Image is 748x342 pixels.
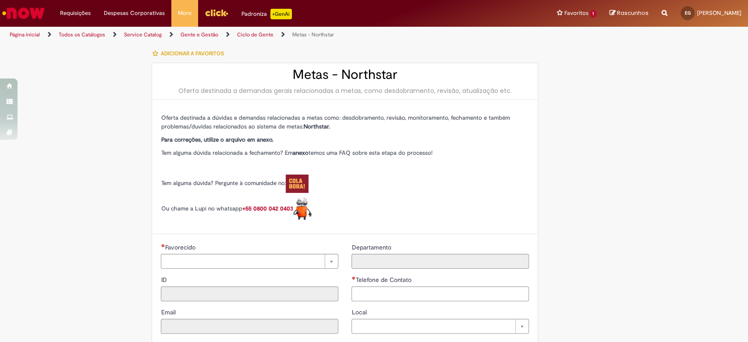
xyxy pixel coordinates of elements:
label: Somente leitura - ID [161,275,168,284]
span: Necessários [161,244,165,247]
a: Rascunhos [610,9,649,18]
span: Necessários - Favorecido [165,243,197,251]
strong: Northstar. [303,123,330,130]
a: Colabora [286,179,308,187]
input: ID [161,286,338,301]
strong: Para correções, utilize o arquivo em anexo. [161,136,273,143]
span: Somente leitura - ID [161,276,168,284]
img: ServiceNow [1,4,46,22]
a: Gente e Gestão [181,31,218,38]
strong: anexo [292,149,308,157]
span: Somente leitura - Email [161,308,177,316]
div: Oferta destinada a demandas gerais relacionadas a metas, como desdobramento, revisão, atualização... [161,86,529,95]
img: click_logo_yellow_360x200.png [205,6,228,19]
span: Despesas Corporativas [104,9,165,18]
label: Somente leitura - Email [161,308,177,317]
p: +GenAi [270,9,292,19]
input: Email [161,319,338,334]
input: Departamento [351,254,529,269]
img: Lupi%20logo.pngx [293,197,312,221]
span: Favoritos [564,9,588,18]
input: Telefone de Contato [351,286,529,301]
span: Ou chame a Lupi no whatsapp [161,205,312,212]
span: [PERSON_NAME] [697,9,741,17]
span: Requisições [60,9,91,18]
span: Tem alguma dúvida relacionada a fechamento? Em temos uma FAQ sobre esta etapa do processo! [161,149,432,157]
a: Metas - Northstar [292,31,334,38]
span: 1 [590,10,596,18]
span: Adicionar a Favoritos [160,50,223,57]
button: Adicionar a Favoritos [152,44,228,63]
a: Service Catalog [124,31,162,38]
span: Oferta destinada a dúvidas e demandas relacionadas a metas como: desdobramento, revisão, monitora... [161,114,510,130]
span: Tem alguma dúvida? Pergunte à comunidade no: [161,179,308,187]
div: Padroniza [241,9,292,19]
span: Local [351,308,368,316]
span: Obrigatório Preenchido [351,276,355,280]
img: Colabora%20logo.pngx [286,175,308,193]
span: More [178,9,191,18]
h2: Metas - Northstar [161,68,529,82]
a: Todos os Catálogos [59,31,105,38]
a: +55 0800 042 0403 [242,205,312,212]
span: Telefone de Contato [355,276,413,284]
ul: Trilhas de página [7,27,492,43]
a: Limpar campo Local [351,319,529,334]
a: Limpar campo Favorecido [161,254,338,269]
span: Rascunhos [617,9,649,17]
label: Somente leitura - Departamento [351,243,393,252]
span: EG [685,10,691,16]
a: Ciclo de Gente [237,31,273,38]
a: Página inicial [10,31,40,38]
